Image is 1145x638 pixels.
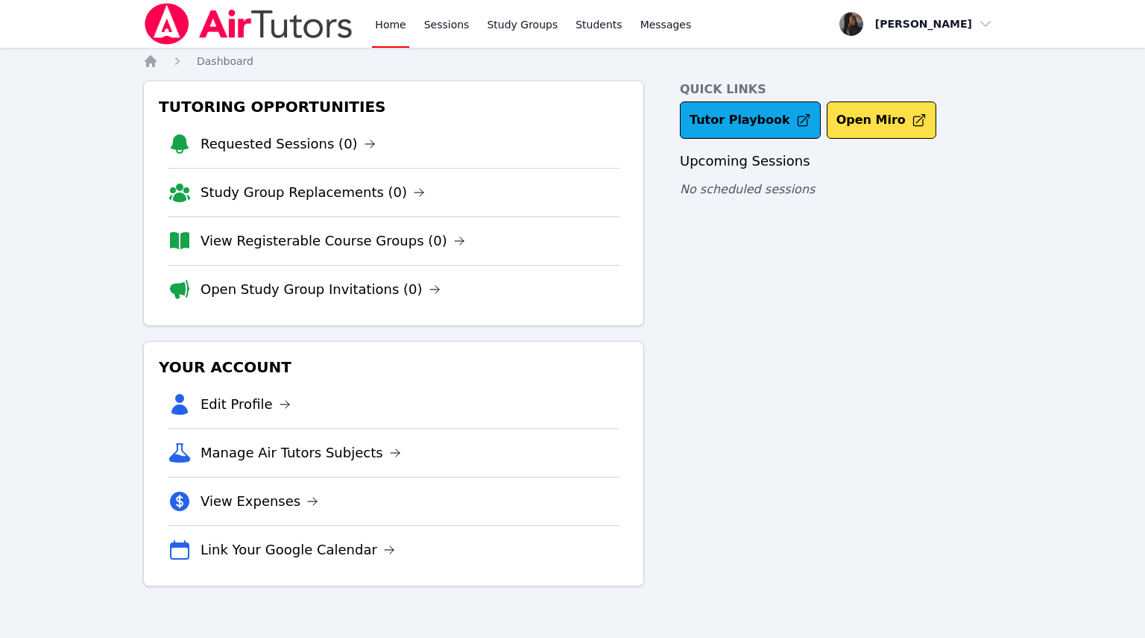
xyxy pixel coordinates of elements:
[827,101,936,139] button: Open Miro
[143,54,1002,69] nav: Breadcrumb
[201,279,441,300] a: Open Study Group Invitations (0)
[640,17,692,32] span: Messages
[143,3,354,45] img: Air Tutors
[201,134,376,154] a: Requested Sessions (0)
[156,354,631,381] h3: Your Account
[201,442,401,463] a: Manage Air Tutors Subjects
[680,81,1002,98] h4: Quick Links
[201,540,395,560] a: Link Your Google Calendar
[201,182,425,203] a: Study Group Replacements (0)
[680,151,1002,172] h3: Upcoming Sessions
[201,394,291,415] a: Edit Profile
[156,93,631,120] h3: Tutoring Opportunities
[680,101,821,139] a: Tutor Playbook
[680,182,815,196] span: No scheduled sessions
[201,491,318,512] a: View Expenses
[197,54,253,69] a: Dashboard
[197,55,253,67] span: Dashboard
[201,231,465,251] a: View Registerable Course Groups (0)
